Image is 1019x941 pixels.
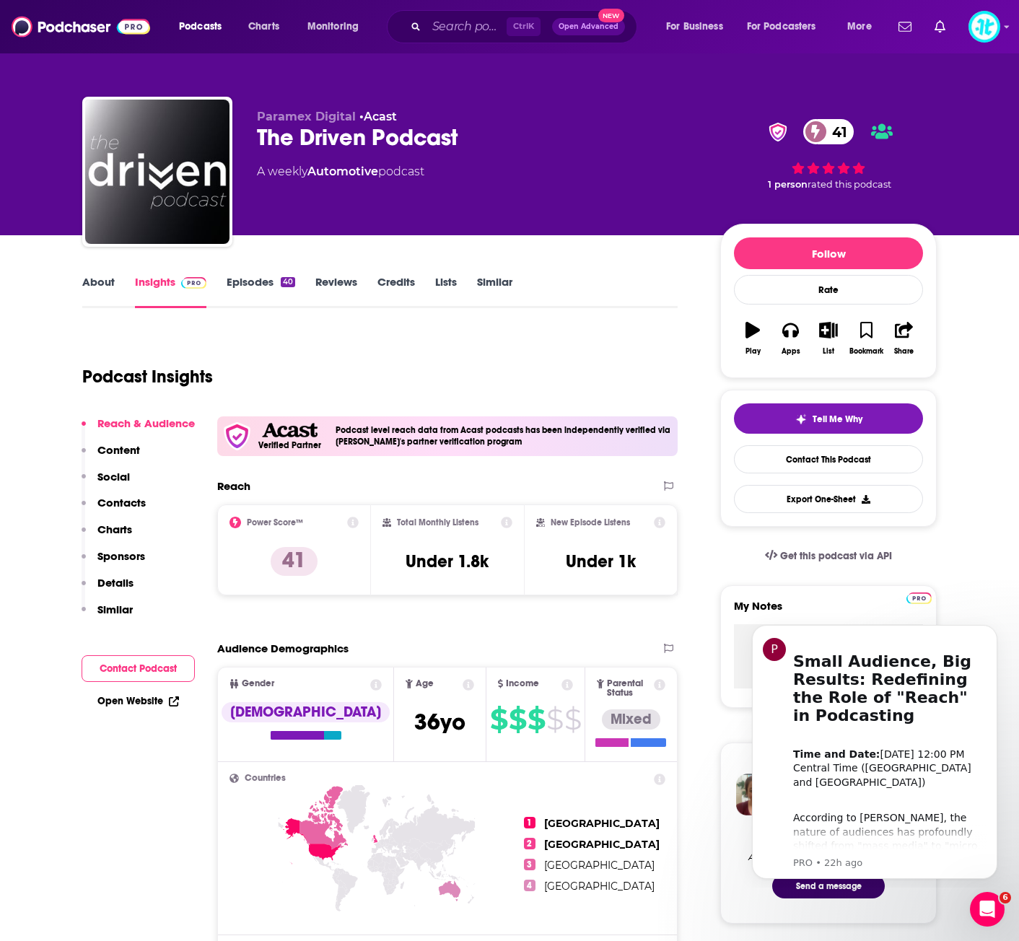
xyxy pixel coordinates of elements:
a: Show notifications dropdown [929,14,951,39]
h3: Under 1k [566,551,636,572]
img: verfied icon [223,422,251,450]
img: verified Badge [764,123,792,141]
label: My Notes [734,599,923,624]
span: More [847,17,872,37]
div: Apps [782,347,800,356]
h1: Podcast Insights [82,366,213,388]
button: Export One-Sheet [734,485,923,513]
span: Monitoring [307,17,359,37]
span: $ [490,708,507,731]
button: Content [82,443,140,470]
h2: Audience Demographics [217,642,349,655]
div: List [823,347,834,356]
button: Charts [82,522,132,549]
p: Contacts [97,496,146,509]
h2: New Episode Listens [551,517,630,528]
span: Countries [245,774,286,783]
span: Age [416,679,434,688]
span: 4 [524,880,535,891]
h4: Podcast level reach data from Acast podcasts has been independently verified via [PERSON_NAME]'s ... [336,425,672,447]
button: Bookmark [847,312,885,364]
span: 2 [524,838,535,849]
span: [GEOGRAPHIC_DATA] [544,880,655,893]
span: Tell Me Why [813,413,862,425]
button: open menu [297,15,377,38]
div: 40 [281,277,295,287]
h5: Verified Partner [258,441,321,450]
span: Get this podcast via API [780,550,892,562]
span: Logged in as ImpactTheory [968,11,1000,43]
img: Podchaser Pro [906,592,932,604]
button: Contacts [82,496,146,522]
iframe: Intercom notifications message [730,612,1019,888]
a: Podchaser - Follow, Share and Rate Podcasts [12,13,150,40]
p: Social [97,470,130,483]
a: About [82,275,115,308]
span: Charts [248,17,279,37]
span: [GEOGRAPHIC_DATA] [544,838,660,851]
span: [GEOGRAPHIC_DATA] [544,859,655,872]
span: $ [509,708,526,731]
span: 6 [1000,892,1011,903]
span: [GEOGRAPHIC_DATA] [544,817,660,830]
p: Reach & Audience [97,416,195,430]
a: InsightsPodchaser Pro [135,275,206,308]
button: Sponsors [82,549,145,576]
span: Parental Status [607,679,652,698]
p: Content [97,443,140,457]
button: Show profile menu [968,11,1000,43]
p: Charts [97,522,132,536]
input: Search podcasts, credits, & more... [427,15,507,38]
span: 41 [818,119,854,144]
span: $ [528,708,545,731]
a: The Driven Podcast [85,100,229,244]
span: Income [506,679,539,688]
h2: Total Monthly Listens [397,517,478,528]
div: verified Badge41 1 personrated this podcast [720,110,937,199]
button: open menu [169,15,240,38]
a: Similar [477,275,512,308]
img: Podchaser Pro [181,277,206,289]
button: Play [734,312,771,364]
button: Similar [82,603,133,629]
span: 1 person [768,179,808,190]
span: Paramex Digital [257,110,356,123]
span: Gender [242,679,274,688]
button: tell me why sparkleTell Me Why [734,403,923,434]
button: Open AdvancedNew [552,18,625,35]
span: New [598,9,624,22]
p: Similar [97,603,133,616]
span: Podcasts [179,17,222,37]
img: User Profile [968,11,1000,43]
span: 3 [524,859,535,870]
div: A weekly podcast [257,163,424,180]
span: 36 yo [414,708,465,736]
button: Social [82,470,130,496]
p: Details [97,576,134,590]
h3: Under 1.8k [406,551,489,572]
span: For Business [666,17,723,37]
button: open menu [656,15,741,38]
button: Share [885,312,923,364]
span: 1 [524,817,535,828]
img: Acast [262,423,317,438]
h2: Power Score™ [247,517,303,528]
span: $ [564,708,581,731]
div: Mixed [602,709,660,730]
a: Lists [435,275,457,308]
div: Search podcasts, credits, & more... [401,10,651,43]
button: Details [82,576,134,603]
div: Rate [734,275,923,305]
a: Automotive [307,165,378,178]
p: Sponsors [97,549,145,563]
a: Episodes40 [227,275,295,308]
a: Open Website [97,695,179,707]
a: Contact This Podcast [734,445,923,473]
span: rated this podcast [808,179,891,190]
